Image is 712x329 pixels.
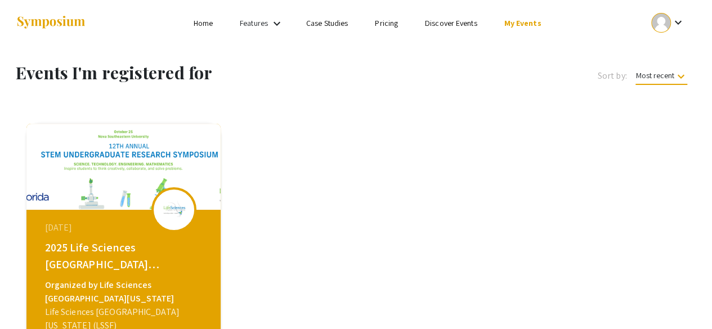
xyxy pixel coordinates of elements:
[194,18,213,28] a: Home
[240,18,268,28] a: Features
[626,65,696,85] button: Most recent
[671,16,684,29] mat-icon: Expand account dropdown
[598,69,627,83] span: Sort by:
[270,17,284,30] mat-icon: Expand Features list
[375,18,398,28] a: Pricing
[45,278,205,305] div: Organized by Life Sciences [GEOGRAPHIC_DATA][US_STATE]
[26,124,221,210] img: lssfsymposium2025_eventCoverPhoto_1a8ef6__thumb.png
[157,197,191,222] img: lssfsymposium2025_eventLogo_bcd7ce_.png
[635,70,687,85] span: Most recent
[674,70,687,83] mat-icon: keyboard_arrow_down
[16,15,86,30] img: Symposium by ForagerOne
[306,18,348,28] a: Case Studies
[425,18,477,28] a: Discover Events
[45,239,205,273] div: 2025 Life Sciences [GEOGRAPHIC_DATA][US_STATE] STEM Undergraduate Symposium
[504,18,541,28] a: My Events
[16,62,406,83] h1: Events I'm registered for
[639,10,696,35] button: Expand account dropdown
[8,278,48,321] iframe: Chat
[45,221,205,235] div: [DATE]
